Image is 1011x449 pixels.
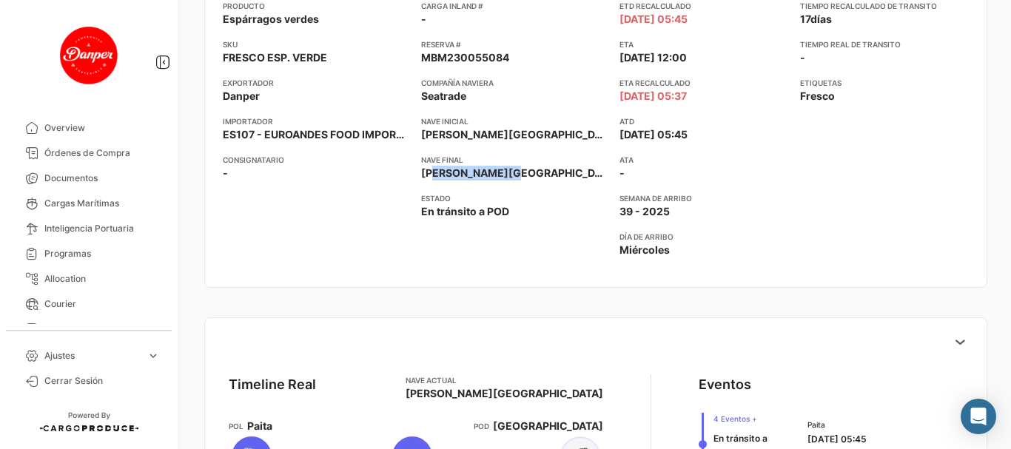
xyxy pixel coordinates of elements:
app-card-info-title: Tiempo real de transito [800,38,969,50]
app-card-info-title: Nave actual [406,374,603,386]
span: Overview [44,121,160,135]
span: ES107 - EUROANDES FOOD IMPORT S.L. [223,127,409,142]
app-card-info-title: ETA [619,38,788,50]
a: Inteligencia Portuaria [12,216,166,241]
span: Paita [807,419,867,431]
img: danper-logo.png [52,18,126,92]
app-card-info-title: Nave final [421,154,608,166]
a: Overview [12,115,166,141]
span: Sensores [44,323,160,336]
span: expand_more [147,349,160,362]
span: 17 [800,13,810,25]
app-card-info-title: Semana de Arribo [619,192,788,204]
span: Cerrar Sesión [44,374,160,388]
span: [DATE] 05:37 [619,89,687,104]
div: Eventos [699,374,751,395]
app-card-info-title: Compañía naviera [421,77,608,89]
app-card-info-title: ETA Recalculado [619,77,788,89]
span: - [421,12,426,27]
span: 4 Eventos + [713,413,790,425]
span: FRESCO ESP. VERDE [223,50,327,65]
app-card-info-title: POD [474,420,489,432]
app-card-info-title: Importador [223,115,409,127]
span: [PERSON_NAME][GEOGRAPHIC_DATA] [421,127,608,142]
span: Inteligencia Portuaria [44,222,160,235]
span: Órdenes de Compra [44,146,160,160]
app-card-info-title: Nave inicial [421,115,608,127]
app-card-info-title: Día de Arribo [619,231,788,243]
div: Abrir Intercom Messenger [961,399,996,434]
span: [GEOGRAPHIC_DATA] [493,419,603,433]
span: Miércoles [619,243,670,257]
span: - [223,166,228,180]
span: Espárragos verdes [223,12,319,27]
span: - [619,166,625,180]
span: Documentos [44,172,160,185]
span: Danper [223,89,260,104]
a: Cargas Marítimas [12,191,166,216]
span: MBM230055084 [421,50,509,65]
span: [PERSON_NAME][GEOGRAPHIC_DATA] [406,386,603,401]
app-card-info-title: Exportador [223,77,409,89]
span: [DATE] 05:45 [619,127,688,142]
app-card-info-title: POL [229,420,243,432]
span: [PERSON_NAME][GEOGRAPHIC_DATA] [421,166,608,180]
span: 39 - 2025 [619,204,670,219]
span: Courier [44,297,160,311]
span: Fresco [800,89,835,104]
span: - [800,51,805,64]
app-card-info-title: Consignatario [223,154,409,166]
a: Documentos [12,166,166,191]
app-card-info-title: SKU [223,38,409,50]
span: Ajustes [44,349,141,362]
div: Timeline Real [229,374,316,395]
span: Paita [247,419,272,433]
span: [DATE] 05:45 [619,12,688,27]
a: Órdenes de Compra [12,141,166,166]
app-card-info-title: ATD [619,115,788,127]
span: Allocation [44,272,160,286]
span: [DATE] 12:00 [619,50,687,65]
span: días [810,13,832,25]
span: [DATE] 05:45 [807,433,867,445]
app-card-info-title: Etiquetas [800,77,969,89]
span: Programas [44,247,160,260]
app-card-info-title: ATA [619,154,788,166]
span: Cargas Marítimas [44,197,160,210]
span: Seatrade [421,89,466,104]
a: Programas [12,241,166,266]
app-card-info-title: Reserva # [421,38,608,50]
a: Allocation [12,266,166,291]
a: Courier [12,291,166,317]
a: Sensores [12,317,166,342]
